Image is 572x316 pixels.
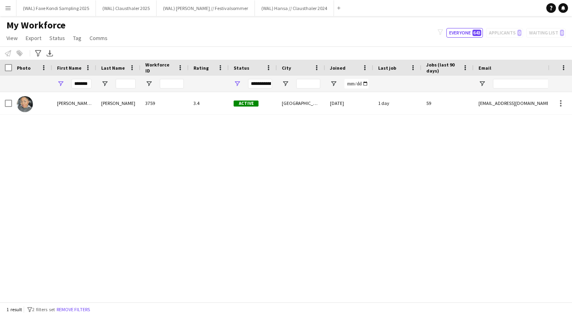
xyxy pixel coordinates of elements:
[90,34,108,42] span: Comms
[325,92,373,114] div: [DATE]
[86,33,111,43] a: Comms
[446,28,483,38] button: Everyone643
[426,62,459,74] span: Jobs (last 90 days)
[55,305,92,314] button: Remove filters
[344,79,368,89] input: Joined Filter Input
[145,80,153,87] button: Open Filter Menu
[45,48,55,58] app-action-btn: Export XLSX
[6,34,18,42] span: View
[189,92,229,114] div: 3.4
[3,33,21,43] a: View
[96,92,140,114] div: [PERSON_NAME]
[22,33,45,43] a: Export
[70,33,85,43] a: Tag
[101,80,108,87] button: Open Filter Menu
[71,79,92,89] input: First Name Filter Input
[96,0,157,16] button: (WAL) Clausthaler 2025
[193,65,209,71] span: Rating
[373,92,421,114] div: 1 day
[57,65,81,71] span: First Name
[296,79,320,89] input: City Filter Input
[282,65,291,71] span: City
[46,33,68,43] a: Status
[145,62,174,74] span: Workforce ID
[116,79,136,89] input: Last Name Filter Input
[234,65,249,71] span: Status
[378,65,396,71] span: Last job
[157,0,255,16] button: (WAL) [PERSON_NAME] // Festivalsommer
[330,65,346,71] span: Joined
[26,34,41,42] span: Export
[160,79,184,89] input: Workforce ID Filter Input
[282,80,289,87] button: Open Filter Menu
[6,19,65,31] span: My Workforce
[472,30,481,36] span: 643
[73,34,81,42] span: Tag
[255,0,334,16] button: (WAL) Hansa // Clausthaler 2024
[33,48,43,58] app-action-btn: Advanced filters
[49,34,65,42] span: Status
[330,80,337,87] button: Open Filter Menu
[52,92,96,114] div: [PERSON_NAME] [PERSON_NAME]
[17,96,33,112] img: Daniela Alejandra Eriksen Stenvadet
[57,80,64,87] button: Open Filter Menu
[421,92,474,114] div: 59
[140,92,189,114] div: 3759
[478,65,491,71] span: Email
[17,65,31,71] span: Photo
[16,0,96,16] button: (WAL) Faxe Kondi Sampling 2025
[234,101,259,107] span: Active
[234,80,241,87] button: Open Filter Menu
[32,306,55,312] span: 2 filters set
[478,80,486,87] button: Open Filter Menu
[101,65,125,71] span: Last Name
[277,92,325,114] div: [GEOGRAPHIC_DATA]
